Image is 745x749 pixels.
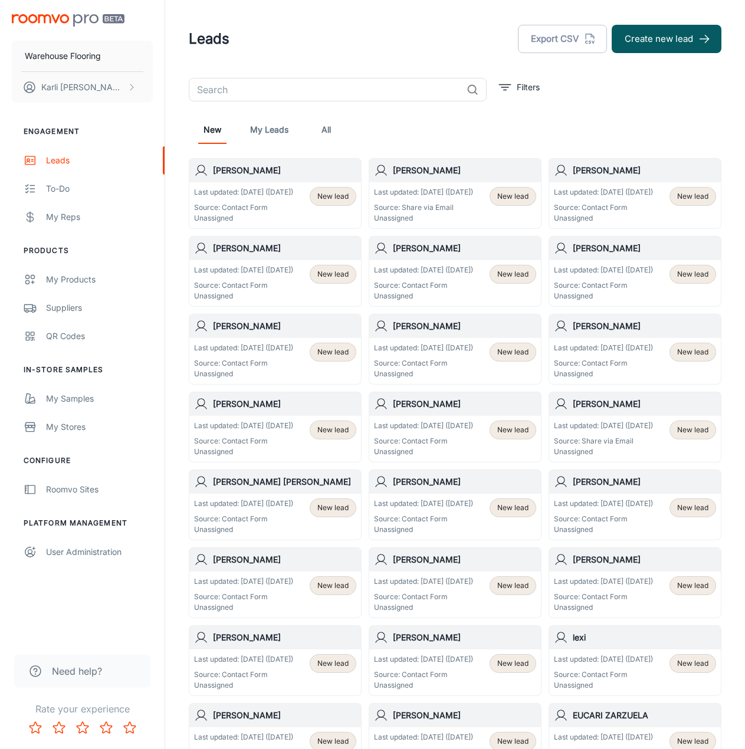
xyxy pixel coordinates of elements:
[194,421,293,431] p: Last updated: [DATE] ([DATE])
[46,211,153,224] div: My Reps
[554,654,653,665] p: Last updated: [DATE] ([DATE])
[189,236,362,307] a: [PERSON_NAME]Last updated: [DATE] ([DATE])Source: Contact FormUnassignedNew lead
[393,631,536,644] h6: [PERSON_NAME]
[554,343,653,353] p: Last updated: [DATE] ([DATE])
[374,291,473,301] p: Unassigned
[12,41,153,71] button: Warehouse Flooring
[573,553,716,566] h6: [PERSON_NAME]
[194,602,293,613] p: Unassigned
[573,709,716,722] h6: EUCARI ZARZUELA
[213,242,356,255] h6: [PERSON_NAME]
[46,273,153,286] div: My Products
[549,547,721,618] a: [PERSON_NAME]Last updated: [DATE] ([DATE])Source: Contact FormUnassignedNew lead
[554,446,653,457] p: Unassigned
[393,398,536,410] h6: [PERSON_NAME]
[189,158,362,229] a: [PERSON_NAME]Last updated: [DATE] ([DATE])Source: Contact FormUnassignedNew lead
[554,576,653,587] p: Last updated: [DATE] ([DATE])
[194,343,293,353] p: Last updated: [DATE] ([DATE])
[46,392,153,405] div: My Samples
[374,343,473,353] p: Last updated: [DATE] ([DATE])
[549,625,721,696] a: lexiLast updated: [DATE] ([DATE])Source: Contact FormUnassignedNew lead
[554,602,653,613] p: Unassigned
[194,369,293,379] p: Unassigned
[71,716,94,740] button: Rate 3 star
[9,702,155,716] p: Rate your experience
[317,658,349,669] span: New lead
[374,524,473,535] p: Unassigned
[497,425,529,435] span: New lead
[549,392,721,462] a: [PERSON_NAME]Last updated: [DATE] ([DATE])Source: Share via EmailUnassignedNew lead
[374,446,473,457] p: Unassigned
[369,469,541,540] a: [PERSON_NAME]Last updated: [DATE] ([DATE])Source: Contact FormUnassignedNew lead
[518,25,607,53] button: Export CSV
[573,475,716,488] h6: [PERSON_NAME]
[189,547,362,618] a: [PERSON_NAME]Last updated: [DATE] ([DATE])Source: Contact FormUnassignedNew lead
[369,158,541,229] a: [PERSON_NAME]Last updated: [DATE] ([DATE])Source: Share via EmailUnassignedNew lead
[554,421,653,431] p: Last updated: [DATE] ([DATE])
[213,631,356,644] h6: [PERSON_NAME]
[497,736,529,747] span: New lead
[677,191,708,202] span: New lead
[52,664,102,678] span: Need help?
[554,436,653,446] p: Source: Share via Email
[549,236,721,307] a: [PERSON_NAME]Last updated: [DATE] ([DATE])Source: Contact FormUnassignedNew lead
[250,116,288,144] a: My Leads
[554,669,653,680] p: Source: Contact Form
[554,265,653,275] p: Last updated: [DATE] ([DATE])
[46,154,153,167] div: Leads
[573,320,716,333] h6: [PERSON_NAME]
[317,502,349,513] span: New lead
[573,164,716,177] h6: [PERSON_NAME]
[374,576,473,587] p: Last updated: [DATE] ([DATE])
[189,392,362,462] a: [PERSON_NAME]Last updated: [DATE] ([DATE])Source: Contact FormUnassignedNew lead
[393,553,536,566] h6: [PERSON_NAME]
[213,164,356,177] h6: [PERSON_NAME]
[374,592,473,602] p: Source: Contact Form
[374,280,473,291] p: Source: Contact Form
[12,14,124,27] img: Roomvo PRO Beta
[194,265,293,275] p: Last updated: [DATE] ([DATE])
[194,280,293,291] p: Source: Contact Form
[46,182,153,195] div: To-do
[497,191,529,202] span: New lead
[554,291,653,301] p: Unassigned
[549,158,721,229] a: [PERSON_NAME]Last updated: [DATE] ([DATE])Source: Contact FormUnassignedNew lead
[554,213,653,224] p: Unassigned
[41,81,124,94] p: Karli [PERSON_NAME]
[393,709,536,722] h6: [PERSON_NAME]
[213,475,356,488] h6: [PERSON_NAME] [PERSON_NAME]
[677,269,708,280] span: New lead
[369,547,541,618] a: [PERSON_NAME]Last updated: [DATE] ([DATE])Source: Contact FormUnassignedNew lead
[554,524,653,535] p: Unassigned
[374,680,473,691] p: Unassigned
[198,116,227,144] a: New
[393,475,536,488] h6: [PERSON_NAME]
[317,269,349,280] span: New lead
[194,732,293,743] p: Last updated: [DATE] ([DATE])
[497,347,529,357] span: New lead
[369,625,541,696] a: [PERSON_NAME]Last updated: [DATE] ([DATE])Source: Contact FormUnassignedNew lead
[194,213,293,224] p: Unassigned
[25,50,101,63] p: Warehouse Flooring
[374,358,473,369] p: Source: Contact Form
[374,187,473,198] p: Last updated: [DATE] ([DATE])
[374,213,473,224] p: Unassigned
[374,514,473,524] p: Source: Contact Form
[554,187,653,198] p: Last updated: [DATE] ([DATE])
[94,716,118,740] button: Rate 4 star
[213,709,356,722] h6: [PERSON_NAME]
[317,425,349,435] span: New lead
[317,191,349,202] span: New lead
[677,736,708,747] span: New lead
[549,469,721,540] a: [PERSON_NAME]Last updated: [DATE] ([DATE])Source: Contact FormUnassignedNew lead
[374,265,473,275] p: Last updated: [DATE] ([DATE])
[24,716,47,740] button: Rate 1 star
[118,716,142,740] button: Rate 5 star
[194,498,293,509] p: Last updated: [DATE] ([DATE])
[554,280,653,291] p: Source: Contact Form
[496,78,543,97] button: filter
[517,81,540,94] p: Filters
[554,732,653,743] p: Last updated: [DATE] ([DATE])
[189,314,362,385] a: [PERSON_NAME]Last updated: [DATE] ([DATE])Source: Contact FormUnassignedNew lead
[317,347,349,357] span: New lead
